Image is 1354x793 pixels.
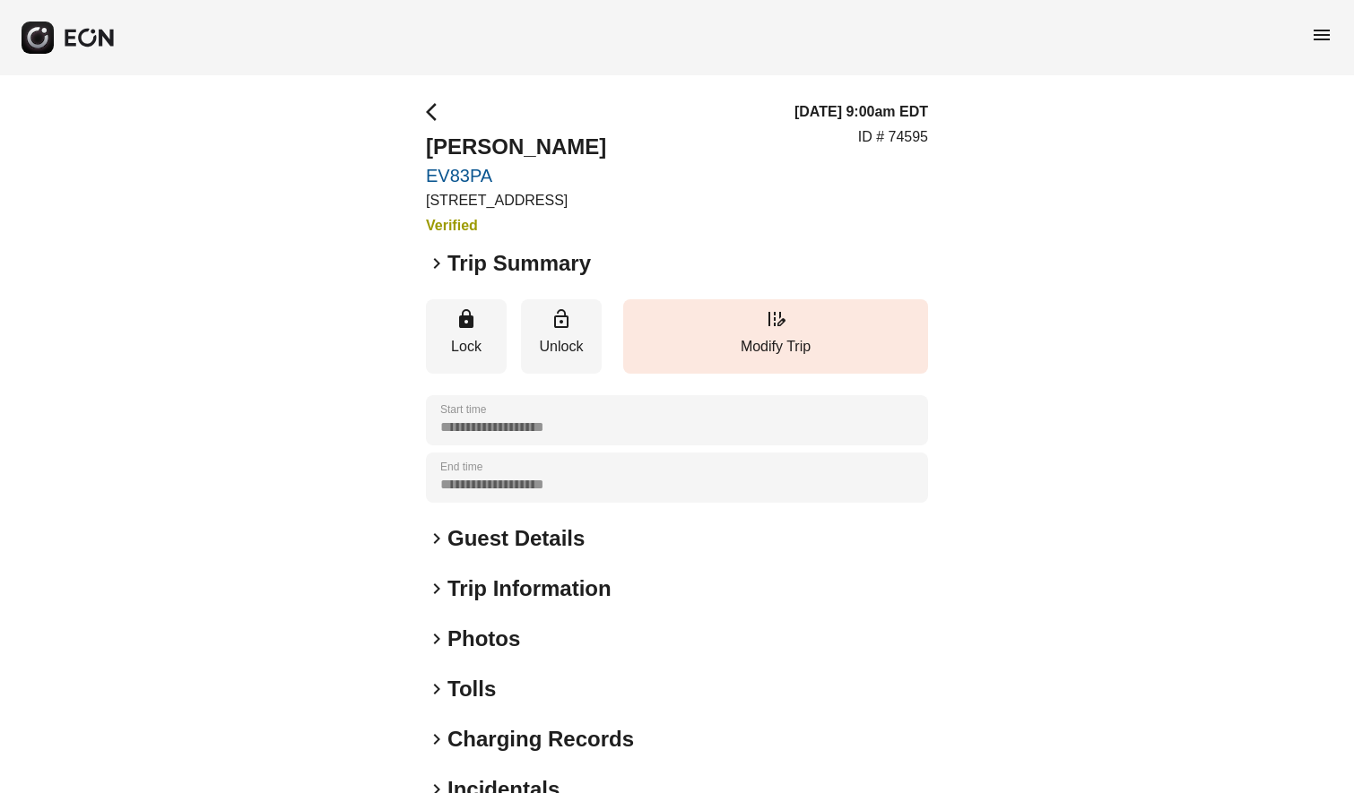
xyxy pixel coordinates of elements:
h2: Charging Records [447,725,634,754]
a: EV83PA [426,165,606,186]
h3: [DATE] 9:00am EDT [794,101,928,123]
p: [STREET_ADDRESS] [426,190,606,211]
span: edit_road [765,308,786,330]
span: keyboard_arrow_right [426,253,447,274]
button: Unlock [521,299,602,374]
span: keyboard_arrow_right [426,678,447,700]
button: Lock [426,299,507,374]
span: lock [456,308,477,330]
h2: Photos [447,625,520,653]
h2: Trip Summary [447,249,591,278]
h2: Tolls [447,675,496,703]
h2: Guest Details [447,524,585,553]
h2: Trip Information [447,574,612,603]
span: arrow_back_ios [426,101,447,123]
span: keyboard_arrow_right [426,728,447,750]
p: Lock [435,336,498,358]
h3: Verified [426,215,606,237]
h2: [PERSON_NAME] [426,133,606,161]
p: ID # 74595 [858,126,928,148]
span: menu [1311,24,1332,46]
button: Modify Trip [623,299,928,374]
span: keyboard_arrow_right [426,528,447,549]
span: lock_open [551,308,572,330]
span: keyboard_arrow_right [426,578,447,599]
p: Unlock [530,336,593,358]
span: keyboard_arrow_right [426,628,447,650]
p: Modify Trip [632,336,919,358]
